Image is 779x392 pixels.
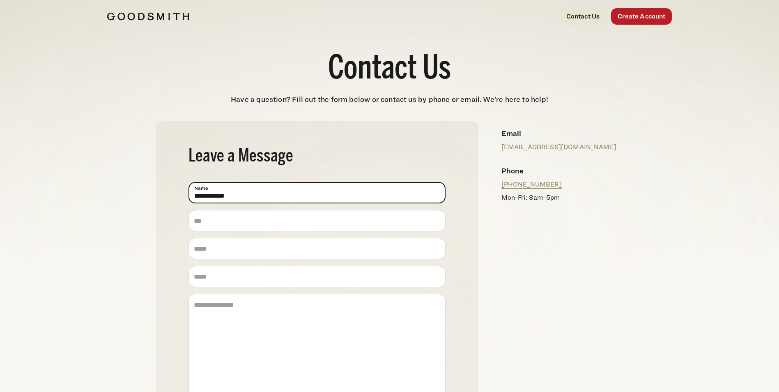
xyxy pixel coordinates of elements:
[611,8,672,25] a: Create Account
[560,8,607,25] a: Contact Us
[501,128,617,139] h4: Email
[501,180,562,188] a: [PHONE_NUMBER]
[501,143,616,151] a: [EMAIL_ADDRESS][DOMAIN_NAME]
[501,193,617,203] p: Mon-Fri: 8am-5pm
[194,184,208,192] span: Name
[188,148,446,166] h2: Leave a Message
[107,12,189,21] img: Goodsmith
[501,165,617,176] h4: Phone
